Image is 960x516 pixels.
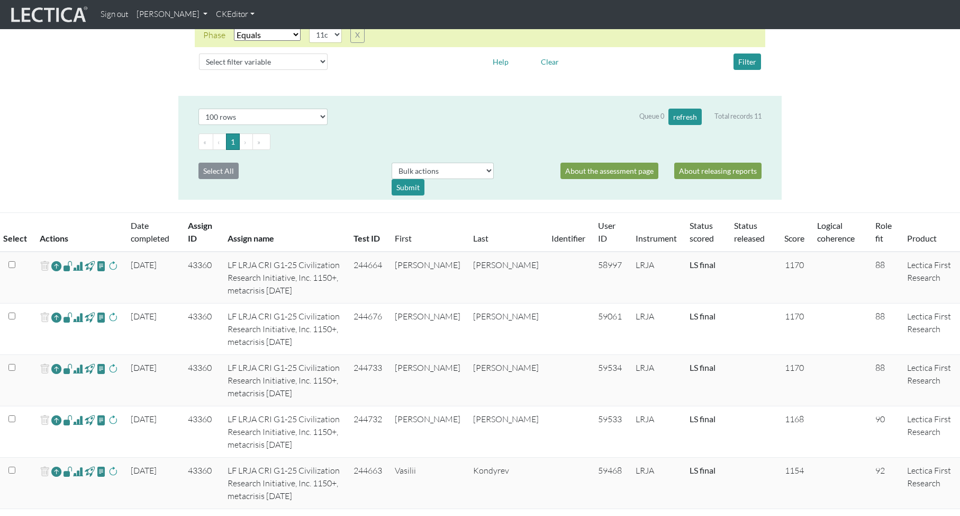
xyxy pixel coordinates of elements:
[592,252,629,304] td: 58997
[901,304,960,355] td: Lectica First Research
[40,413,50,428] span: delete
[221,458,347,509] td: LF LRJA CRI G1-25 Civilization Research Initiative, Inc. 1150+, metacrisis [DATE]
[690,465,716,475] a: Completed = assessment has been completed; CS scored = assessment has been CLAS scored; LS scored...
[182,458,222,509] td: 43360
[108,362,118,375] span: rescore
[73,362,83,375] span: Analyst score
[182,213,222,252] th: Assign ID
[124,355,182,406] td: [DATE]
[73,311,83,324] span: Analyst score
[182,406,222,458] td: 43360
[51,413,61,428] a: Reopen
[690,220,714,243] a: Status scored
[124,458,182,509] td: [DATE]
[73,260,83,272] span: Analyst score
[347,213,388,252] th: Test ID
[96,260,106,272] span: view
[85,414,95,426] span: view
[63,362,73,375] span: view
[629,304,683,355] td: LRJA
[73,465,83,478] span: Analyst score
[592,406,629,458] td: 59533
[96,362,106,375] span: view
[124,406,182,458] td: [DATE]
[132,4,212,25] a: [PERSON_NAME]
[785,362,804,373] span: 1170
[96,465,106,477] span: view
[182,304,222,355] td: 43360
[388,458,467,509] td: Vasilii
[226,134,240,150] button: Go to page 1
[551,233,585,243] a: Identifier
[901,355,960,406] td: Lectica First Research
[875,414,885,424] span: 90
[817,220,855,243] a: Logical coherence
[592,304,629,355] td: 59061
[347,355,388,406] td: 244733
[347,458,388,509] td: 244663
[467,406,545,458] td: [PERSON_NAME]
[85,311,95,323] span: view
[467,355,545,406] td: [PERSON_NAME]
[467,304,545,355] td: [PERSON_NAME]
[40,310,50,325] span: delete
[51,361,61,377] a: Reopen
[388,406,467,458] td: [PERSON_NAME]
[85,362,95,375] span: view
[907,233,937,243] a: Product
[629,252,683,304] td: LRJA
[734,220,765,243] a: Status released
[629,355,683,406] td: LRJA
[108,414,118,426] span: rescore
[51,259,61,274] a: Reopen
[85,260,95,272] span: view
[875,362,885,373] span: 88
[96,414,106,426] span: view
[901,252,960,304] td: Lectica First Research
[901,406,960,458] td: Lectica First Research
[221,252,347,304] td: LF LRJA CRI G1-25 Civilization Research Initiative, Inc. 1150+, metacrisis [DATE]
[8,5,88,25] img: lecticalive
[131,220,169,243] a: Date completed
[536,54,564,70] button: Clear
[350,26,365,43] button: X
[875,220,892,243] a: Role fit
[347,406,388,458] td: 244732
[639,109,762,125] div: Queue 0 Total records 11
[40,361,50,377] span: delete
[51,310,61,325] a: Reopen
[221,406,347,458] td: LF LRJA CRI G1-25 Civilization Research Initiative, Inc. 1150+, metacrisis [DATE]
[96,4,132,25] a: Sign out
[488,56,513,66] a: Help
[124,304,182,355] td: [DATE]
[901,458,960,509] td: Lectica First Research
[592,355,629,406] td: 59534
[96,311,106,323] span: view
[108,465,118,478] span: rescore
[40,259,50,274] span: delete
[875,465,885,476] span: 92
[221,213,347,252] th: Assign name
[347,252,388,304] td: 244664
[785,465,804,476] span: 1154
[124,252,182,304] td: [DATE]
[629,458,683,509] td: LRJA
[875,260,885,270] span: 88
[182,355,222,406] td: 43360
[668,109,702,125] button: refresh
[221,304,347,355] td: LF LRJA CRI G1-25 Civilization Research Initiative, Inc. 1150+, metacrisis [DATE]
[733,54,761,70] button: Filter
[63,465,73,477] span: view
[560,163,658,179] a: About the assessment page
[388,355,467,406] td: [PERSON_NAME]
[388,252,467,304] td: [PERSON_NAME]
[636,233,677,243] a: Instrument
[63,311,73,323] span: view
[785,260,804,270] span: 1170
[467,252,545,304] td: [PERSON_NAME]
[473,233,488,243] a: Last
[347,304,388,355] td: 244676
[212,4,259,25] a: CKEditor
[203,29,225,41] div: Phase
[63,260,73,272] span: view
